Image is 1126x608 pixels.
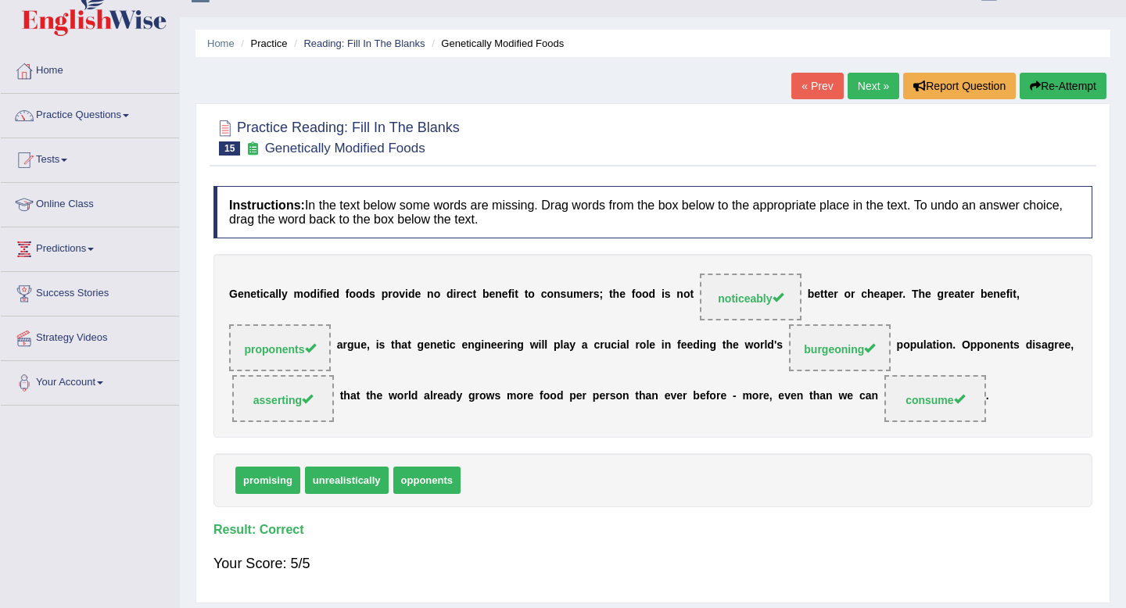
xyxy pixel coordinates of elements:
[388,288,392,301] b: r
[946,339,953,352] b: n
[446,339,450,352] b: i
[530,339,539,352] b: w
[232,375,334,422] span: Drop target
[397,390,404,402] b: o
[1020,73,1106,99] button: Re-Attempt
[778,390,784,402] b: e
[791,73,843,99] a: « Prev
[938,288,945,301] b: g
[814,288,820,301] b: e
[544,339,547,352] b: l
[528,288,535,301] b: o
[229,198,305,212] b: Instructions:
[349,288,356,301] b: o
[430,339,437,352] b: n
[541,339,544,352] b: l
[693,339,700,352] b: d
[260,288,264,301] b: i
[1054,339,1058,352] b: r
[987,288,993,301] b: e
[1042,339,1048,352] b: a
[481,339,484,352] b: i
[582,339,588,352] b: a
[1009,339,1013,352] b: t
[244,141,260,156] small: Exam occurring question
[523,390,527,402] b: r
[910,339,917,352] b: p
[502,288,508,301] b: e
[563,339,569,352] b: a
[401,339,407,352] b: a
[528,390,534,402] b: e
[540,390,543,402] b: f
[617,339,620,352] b: i
[981,288,988,301] b: b
[646,390,652,402] b: a
[990,339,997,352] b: n
[317,288,320,301] b: i
[933,339,937,352] b: t
[703,339,710,352] b: n
[676,288,683,301] b: n
[456,390,462,402] b: y
[376,339,379,352] b: i
[984,339,991,352] b: o
[613,288,620,301] b: h
[389,390,397,402] b: w
[763,390,769,402] b: e
[936,339,939,352] b: i
[369,288,375,301] b: s
[428,36,564,51] li: Genetically Modified Foods
[1032,339,1035,352] b: i
[354,339,361,352] b: u
[468,390,475,402] b: g
[651,390,658,402] b: n
[960,288,964,301] b: t
[467,288,473,301] b: c
[1,183,179,222] a: Online Class
[229,324,331,371] span: Drop target
[918,288,925,301] b: h
[343,390,350,402] b: h
[977,339,984,352] b: p
[1013,339,1020,352] b: s
[554,339,561,352] b: p
[611,339,617,352] b: c
[620,339,626,352] b: a
[1059,339,1065,352] b: e
[356,288,363,301] b: o
[824,288,828,301] b: t
[720,390,726,402] b: e
[219,141,240,156] span: 15
[820,288,824,301] b: t
[1,94,179,133] a: Practice Questions
[683,390,687,402] b: r
[491,339,497,352] b: e
[450,390,457,402] b: d
[332,288,339,301] b: d
[456,288,460,301] b: r
[642,288,649,301] b: o
[405,288,408,301] b: i
[718,292,783,305] span: noticeably
[327,288,333,301] b: e
[554,288,561,301] b: n
[635,390,639,402] b: t
[997,339,1003,352] b: e
[399,288,405,301] b: v
[256,288,260,301] b: t
[884,375,986,422] span: Drop target
[632,288,636,301] b: f
[609,288,613,301] b: t
[418,339,425,352] b: g
[789,324,891,371] span: Drop target
[238,288,244,301] b: e
[278,288,281,301] b: l
[886,288,893,301] b: p
[903,339,910,352] b: o
[303,288,310,301] b: o
[1009,288,1013,301] b: i
[993,288,1000,301] b: n
[303,38,425,49] a: Reading: Fill In The Blanks
[515,288,518,301] b: t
